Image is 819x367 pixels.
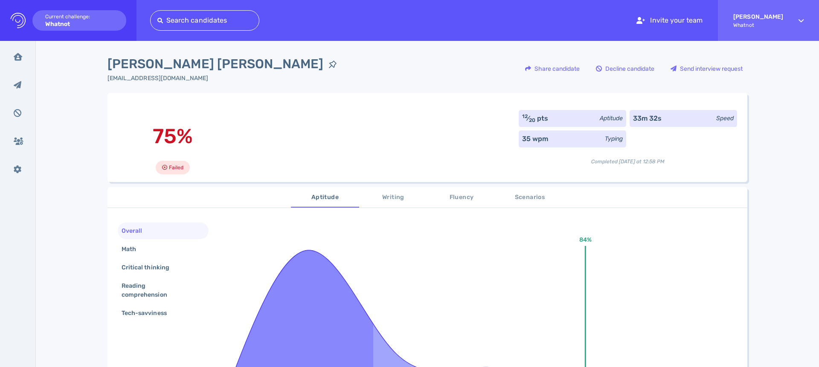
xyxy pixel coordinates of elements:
[605,134,623,143] div: Typing
[529,117,535,123] sub: 20
[733,13,783,20] strong: [PERSON_NAME]
[633,113,662,124] div: 33m 32s
[519,151,737,165] div: Completed [DATE] at 12:58 PM
[153,124,193,148] span: 75%
[591,58,659,79] button: Decline candidate
[120,261,180,274] div: Critical thinking
[733,22,783,28] span: Whatnot
[107,74,342,83] div: Click to copy the email address
[120,243,146,255] div: Math
[521,59,584,78] div: Share candidate
[600,114,623,123] div: Aptitude
[433,192,491,203] span: Fluency
[169,162,183,173] span: Failed
[120,225,152,237] div: Overall
[296,192,354,203] span: Aptitude
[579,236,591,243] text: 84%
[501,192,559,203] span: Scenarios
[120,307,177,319] div: Tech-savviness
[716,114,734,123] div: Speed
[592,59,659,78] div: Decline candidate
[107,55,323,74] span: [PERSON_NAME] [PERSON_NAME]
[666,59,747,78] div: Send interview request
[364,192,422,203] span: Writing
[522,113,528,119] sup: 12
[522,113,549,124] div: ⁄ pts
[120,280,200,301] div: Reading comprehension
[666,58,747,79] button: Send interview request
[522,134,548,144] div: 35 wpm
[520,58,584,79] button: Share candidate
